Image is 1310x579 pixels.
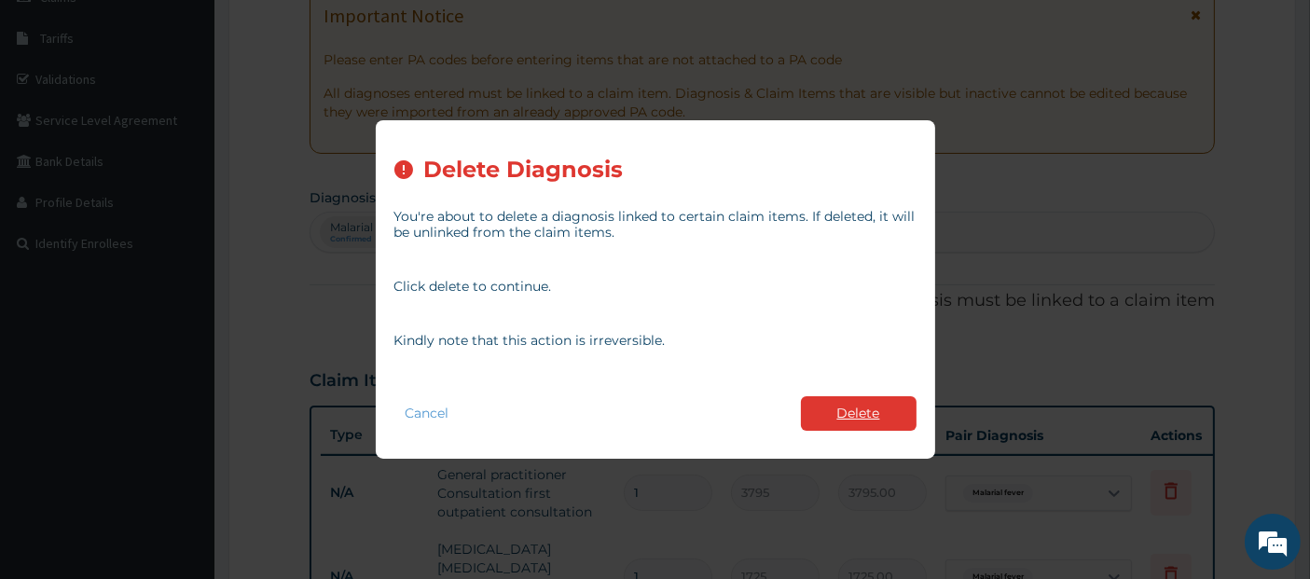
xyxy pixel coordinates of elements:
[394,400,461,427] button: Cancel
[34,93,76,140] img: d_794563401_company_1708531726252_794563401
[97,104,313,129] div: Chat with us now
[306,9,351,54] div: Minimize live chat window
[394,333,917,349] p: Kindly note that this action is irreversible.
[394,209,917,241] p: You're about to delete a diagnosis linked to certain claim items. If deleted, it will be unlinked...
[424,158,624,183] h2: Delete Diagnosis
[9,383,355,448] textarea: Type your message and hit 'Enter'
[801,396,917,431] button: Delete
[108,172,257,360] span: We're online!
[394,279,917,295] p: Click delete to continue.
